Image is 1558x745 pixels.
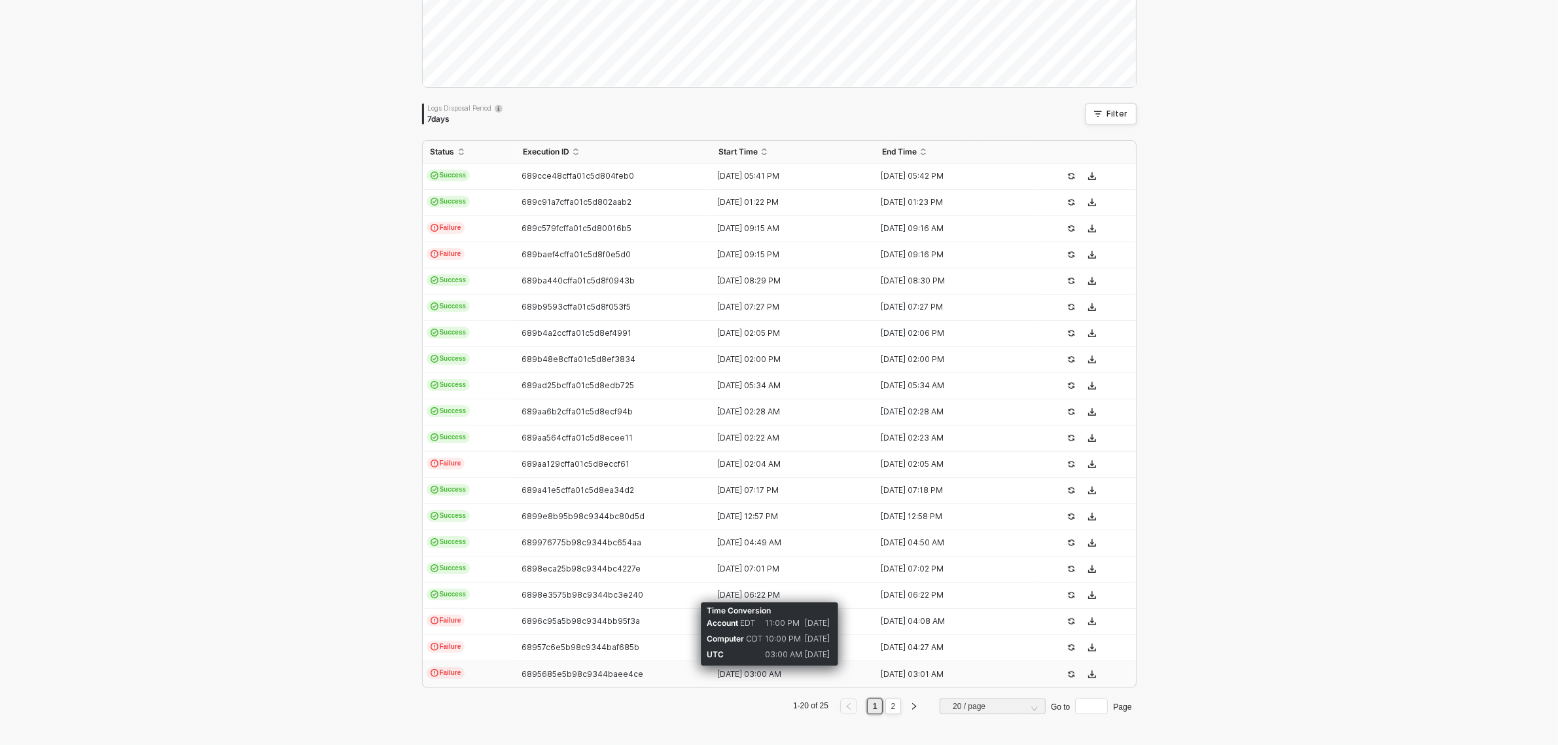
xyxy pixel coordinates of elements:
[1088,486,1096,494] span: icon-download
[431,512,438,520] span: icon-cards
[1088,355,1096,363] span: icon-download
[887,699,900,714] a: 2
[1088,172,1096,180] span: icon-download
[845,702,853,710] span: left
[522,354,635,364] span: 689b48e8cffa01c5d8ef3834
[431,617,438,625] span: icon-exclamation
[1075,699,1108,714] input: Page
[874,171,1027,181] div: [DATE] 05:42 PM
[1107,109,1128,119] div: Filter
[765,647,805,663] div: 03:00 AM
[707,634,744,644] span: Computer
[1051,699,1131,714] div: Go to Page
[874,249,1027,260] div: [DATE] 09:16 PM
[1088,644,1096,651] span: icon-download
[765,615,805,631] div: 11:00 PM
[707,631,765,647] div: CDT
[431,486,438,494] span: icon-cards
[431,669,438,677] span: icon-exclamation
[711,328,864,338] div: [DATE] 02:05 PM
[431,355,438,363] span: icon-cards
[711,537,864,548] div: [DATE] 04:49 AM
[427,536,470,548] span: Success
[1067,539,1075,547] span: icon-success-page
[1067,329,1075,337] span: icon-success-page
[427,300,470,312] span: Success
[904,699,925,714] li: Next Page
[874,669,1027,680] div: [DATE] 03:01 AM
[874,328,1027,338] div: [DATE] 02:06 PM
[427,327,470,338] span: Success
[427,589,470,600] span: Success
[522,249,631,259] span: 689baef4cffa01c5d8f0e5d0
[1067,303,1075,311] span: icon-success-page
[427,562,470,574] span: Success
[427,222,465,234] span: Failure
[427,170,470,181] span: Success
[423,141,515,164] th: Status
[953,697,1038,716] span: 20 / page
[1088,617,1096,625] span: icon-download
[1067,513,1075,520] span: icon-success-page
[1067,591,1075,599] span: icon-success-page
[431,172,438,179] span: icon-cards
[1067,382,1075,390] span: icon-success-page
[431,147,455,157] span: Status
[1067,251,1075,259] span: icon-success-page
[427,353,470,365] span: Success
[431,381,438,389] span: icon-cards
[427,196,470,208] span: Success
[718,147,758,157] span: Start Time
[427,274,470,286] span: Success
[522,433,633,443] span: 689aa564cffa01c5d8ecee11
[427,667,465,679] span: Failure
[1088,408,1096,416] span: icon-download
[838,699,859,714] li: Previous Page
[874,302,1027,312] div: [DATE] 07:27 PM
[1067,355,1075,363] span: icon-success-page
[522,380,634,390] span: 689ad25bcffa01c5d8edb725
[1088,565,1096,573] span: icon-download
[522,328,631,338] span: 689b4a2ccffa01c5d8ef4991
[427,510,470,522] span: Success
[805,631,832,647] div: [DATE]
[874,485,1027,496] div: [DATE] 07:18 PM
[1088,303,1096,311] span: icon-download
[1088,460,1096,468] span: icon-download
[711,197,864,208] div: [DATE] 01:22 PM
[707,649,724,659] span: UTC
[431,276,438,284] span: icon-cards
[1088,329,1096,337] span: icon-download
[431,433,438,441] span: icon-cards
[522,669,643,679] span: 6895685e5b98c9344baee4ce
[427,248,465,260] span: Failure
[711,171,864,181] div: [DATE] 05:41 PM
[1086,103,1137,124] button: Filter
[522,459,629,469] span: 689aa129cffa01c5d8eccf61
[874,276,1027,286] div: [DATE] 08:30 PM
[711,564,864,574] div: [DATE] 07:01 PM
[1088,513,1096,520] span: icon-download
[428,103,503,113] div: Logs Disposal Period
[1088,277,1096,285] span: icon-download
[428,114,503,124] div: 7 days
[711,669,864,680] div: [DATE] 03:00 AM
[522,197,631,207] span: 689c91a7cffa01c5d802aab2
[427,405,470,417] span: Success
[522,302,631,312] span: 689b9593cffa01c5d8f053f5
[431,198,438,206] span: icon-cards
[522,485,634,495] span: 689a41e5cffa01c5d8ea34d2
[1088,198,1096,206] span: icon-download
[711,302,864,312] div: [DATE] 07:27 PM
[882,147,917,157] span: End Time
[711,249,864,260] div: [DATE] 09:15 PM
[1088,225,1096,232] span: icon-download
[1067,198,1075,206] span: icon-success-page
[431,643,438,651] span: icon-exclamation
[707,618,738,628] span: Account
[1067,277,1075,285] span: icon-success-page
[431,564,438,572] span: icon-cards
[711,276,864,286] div: [DATE] 08:29 PM
[522,590,643,600] span: 6898e3575b98c9344bc3e240
[522,537,641,547] span: 689976775b98c9344bc654aa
